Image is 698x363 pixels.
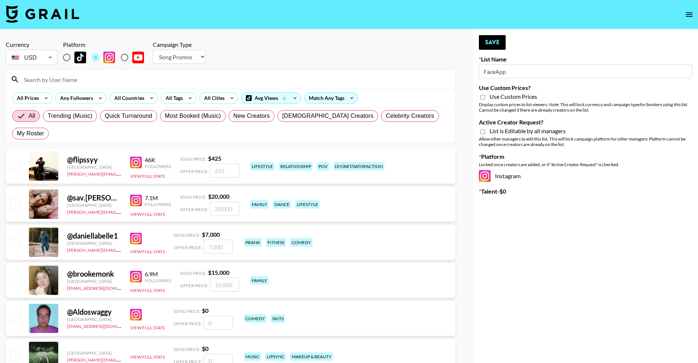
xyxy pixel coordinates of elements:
div: Followers [145,164,171,169]
div: All Cities [200,93,226,104]
div: lifestyle [250,162,274,171]
span: Song Price: [180,156,207,162]
input: Search by User Name [19,74,451,85]
div: Allow other managers to edit this list. This will lock campaign platform for . Platform cannot be... [479,136,692,147]
span: Trending (Music) [48,112,92,120]
div: Avg Views [241,93,301,104]
a: [PERSON_NAME][EMAIL_ADDRESS][DOMAIN_NAME] [67,246,176,253]
div: skits [271,314,285,323]
div: Currency [6,41,57,48]
div: [GEOGRAPHIC_DATA] [67,202,121,208]
button: View Full Stats [130,288,165,293]
span: New Creators [233,112,270,120]
span: Use Custom Prices [490,93,537,100]
span: Song Price: [174,347,200,352]
div: comedy [244,314,266,323]
div: [GEOGRAPHIC_DATA] [67,317,121,322]
em: other managers [617,136,647,142]
a: [EMAIL_ADDRESS][DOMAIN_NAME] [67,284,141,291]
label: Talent - $ 0 [479,188,692,195]
div: Locked once creators are added, or if "Active Creator Request" is checked. [479,162,692,167]
div: All Prices [12,93,40,104]
strong: $ 0 [202,307,208,314]
div: Any Followers [56,93,95,104]
div: 6.9M [145,270,171,278]
div: USD [7,51,56,64]
div: @ daniellabelle1 [67,231,121,240]
span: [DEMOGRAPHIC_DATA] Creators [282,112,373,120]
span: Song Price: [180,270,207,276]
div: music [244,352,261,361]
span: Offer Price: [180,169,208,174]
input: 7,000 [204,240,233,254]
span: My Roster [17,129,44,138]
img: Grail Talent [6,5,79,23]
img: Instagram [103,52,115,63]
div: Platform [63,41,150,48]
div: 7.1M [145,194,171,202]
div: Match Any Tags [304,93,358,104]
label: Active Creator Request? [479,119,692,126]
span: Offer Price: [180,283,208,288]
div: Display custom prices to list viewers. Note: This will lock currency and campaign type . Cannot b... [479,102,692,113]
label: Platform [479,153,692,160]
div: prank [244,238,262,247]
span: Offer Price: [174,245,202,250]
span: Quick Turnaround [105,112,152,120]
div: All Tags [161,93,184,104]
strong: $ 0 [202,345,208,352]
div: pov [317,162,329,171]
img: Instagram [130,271,142,282]
img: Instagram [130,195,142,206]
input: 15,000 [210,278,239,292]
button: View Full Stats [130,249,165,254]
img: Instagram [130,157,142,168]
div: @ sav.[PERSON_NAME] [67,193,121,202]
div: Followers [145,278,171,283]
strong: $ 7,000 [202,231,220,238]
button: View Full Stats [130,325,165,330]
div: dance [273,200,291,209]
div: comedy [290,238,313,247]
div: All Countries [110,93,146,104]
a: [EMAIL_ADDRESS][DOMAIN_NAME] [67,322,141,329]
div: [GEOGRAPHIC_DATA] [67,350,121,356]
span: All [29,112,35,120]
div: fitness [266,238,286,247]
a: [PERSON_NAME][EMAIL_ADDRESS][DOMAIN_NAME] [67,208,176,215]
img: TikTok [74,52,86,63]
div: @ Aldoswaggy [67,307,121,317]
span: Song Price: [174,308,200,314]
a: [PERSON_NAME][EMAIL_ADDRESS][DOMAIN_NAME] [67,170,176,177]
em: for bookers using this list [639,102,687,107]
button: View Full Stats [130,212,165,217]
span: Most Booked (Music) [165,112,221,120]
div: Campaign Type [153,41,206,48]
div: lifestyle [295,200,320,209]
img: Instagram [130,309,142,321]
strong: $ 15,000 [208,269,229,276]
span: Celebrity Creators [386,112,434,120]
div: makeup & beauty [290,352,333,361]
strong: $ 20,000 [208,193,229,200]
div: family [250,276,269,285]
span: Song Price: [180,194,207,200]
a: [PERSON_NAME][EMAIL_ADDRESS][DOMAIN_NAME] [67,356,176,363]
div: Followers [145,202,171,207]
img: Instagram [479,170,491,182]
div: diy/art/satisfaction [333,162,384,171]
span: Offer Price: [174,321,202,326]
span: List is Editable by all managers [490,127,566,135]
img: YouTube [132,52,144,63]
input: 425 [210,164,239,177]
div: @ flipssyy [67,155,121,164]
label: List Name [479,56,692,63]
button: open drawer [682,7,697,22]
div: [GEOGRAPHIC_DATA] [67,164,121,170]
button: View Full Stats [130,173,165,179]
div: [GEOGRAPHIC_DATA] [67,240,121,246]
strong: $ 425 [208,155,221,162]
div: 46K [145,156,171,164]
div: lipsync [265,352,286,361]
span: Offer Price: [180,207,208,212]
